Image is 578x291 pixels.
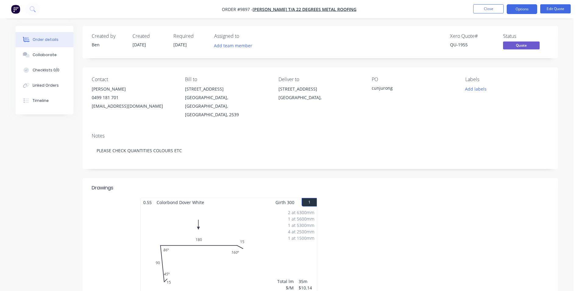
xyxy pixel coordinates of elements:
[33,52,57,58] div: Collaborate
[299,278,314,285] div: 35m
[173,42,187,48] span: [DATE]
[92,41,125,48] div: Ben
[211,41,256,50] button: Add team member
[33,67,59,73] div: Checklists 0/0
[33,83,59,88] div: Linked Orders
[92,33,125,39] div: Created by
[214,33,275,39] div: Assigned to
[185,85,268,93] div: [STREET_ADDRESS]
[275,198,294,207] span: Girth 300
[299,285,314,291] div: $10.14
[372,77,455,82] div: PO
[173,33,207,39] div: Required
[302,198,317,207] button: 1
[133,33,166,39] div: Created
[288,222,314,228] div: 1 at 5300mm
[277,278,294,285] div: Total lm
[16,78,73,93] button: Linked Orders
[278,85,362,93] div: [STREET_ADDRESS]
[288,228,314,235] div: 4 at 2500mm
[214,41,256,50] button: Add team member
[92,133,549,139] div: Notes
[16,93,73,108] button: Timeline
[503,33,549,39] div: Status
[278,85,362,104] div: [STREET_ADDRESS][GEOGRAPHIC_DATA],
[503,41,540,49] span: Quote
[372,85,448,93] div: cunjurong
[92,102,175,110] div: [EMAIL_ADDRESS][DOMAIN_NAME]
[253,6,356,12] a: [PERSON_NAME] T/A 22 Degrees Metal Roofing
[92,85,175,93] div: [PERSON_NAME]
[465,77,549,82] div: Labels
[473,4,504,13] button: Close
[92,93,175,102] div: 0499 181 701
[288,216,314,222] div: 1 at 5600mm
[462,85,490,93] button: Add labels
[288,209,314,216] div: 2 at 6300mm
[11,5,20,14] img: Factory
[92,184,113,192] div: Drawings
[92,85,175,110] div: [PERSON_NAME]0499 181 701[EMAIL_ADDRESS][DOMAIN_NAME]
[133,42,146,48] span: [DATE]
[92,141,549,160] div: PLEASE CHECK QUANTITIES COLOURS ETC
[288,235,314,241] div: 1 at 1500mm
[278,93,362,102] div: [GEOGRAPHIC_DATA],
[141,198,154,207] span: 0.55
[507,4,537,14] button: Options
[540,4,571,13] button: Edit Quote
[33,37,59,42] div: Order details
[450,33,496,39] div: Xero Quote #
[92,77,175,82] div: Contact
[16,63,73,78] button: Checklists 0/0
[16,32,73,47] button: Order details
[278,77,362,82] div: Deliver to
[185,77,268,82] div: Bill to
[33,98,49,103] div: Timeline
[450,41,496,48] div: QU-1955
[16,47,73,63] button: Collaborate
[277,285,294,291] div: $/M
[222,6,253,12] span: Order #9897 -
[154,198,207,207] span: Colorbond Dover White
[185,93,268,119] div: [GEOGRAPHIC_DATA], [GEOGRAPHIC_DATA], [GEOGRAPHIC_DATA], 2539
[185,85,268,119] div: [STREET_ADDRESS][GEOGRAPHIC_DATA], [GEOGRAPHIC_DATA], [GEOGRAPHIC_DATA], 2539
